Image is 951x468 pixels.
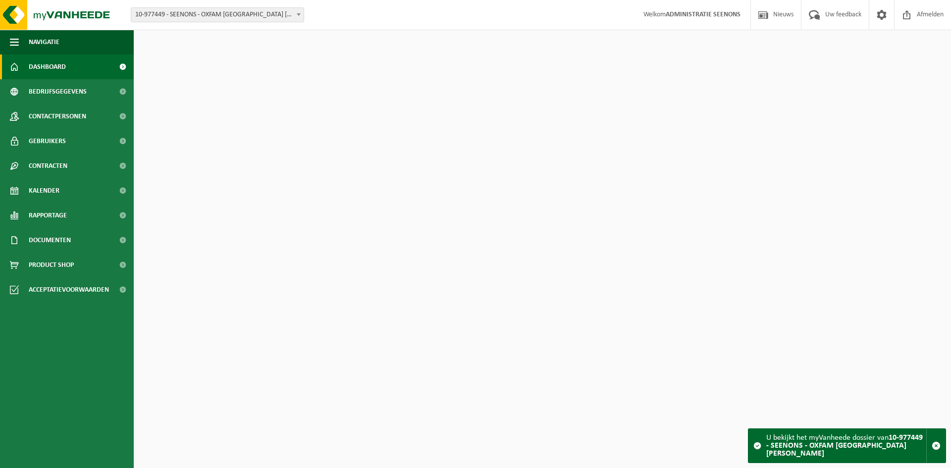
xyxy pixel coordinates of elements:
[29,79,87,104] span: Bedrijfsgegevens
[666,11,740,18] strong: ADMINISTRATIE SEENONS
[29,203,67,228] span: Rapportage
[766,429,926,463] div: U bekijkt het myVanheede dossier van
[29,178,59,203] span: Kalender
[29,253,74,277] span: Product Shop
[29,104,86,129] span: Contactpersonen
[29,54,66,79] span: Dashboard
[29,277,109,302] span: Acceptatievoorwaarden
[131,7,304,22] span: 10-977449 - SEENONS - OXFAM YUNUS CENTER HAREN - HAREN
[29,129,66,154] span: Gebruikers
[29,154,67,178] span: Contracten
[766,434,923,458] strong: 10-977449 - SEENONS - OXFAM [GEOGRAPHIC_DATA] [PERSON_NAME]
[29,30,59,54] span: Navigatie
[131,8,304,22] span: 10-977449 - SEENONS - OXFAM YUNUS CENTER HAREN - HAREN
[29,228,71,253] span: Documenten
